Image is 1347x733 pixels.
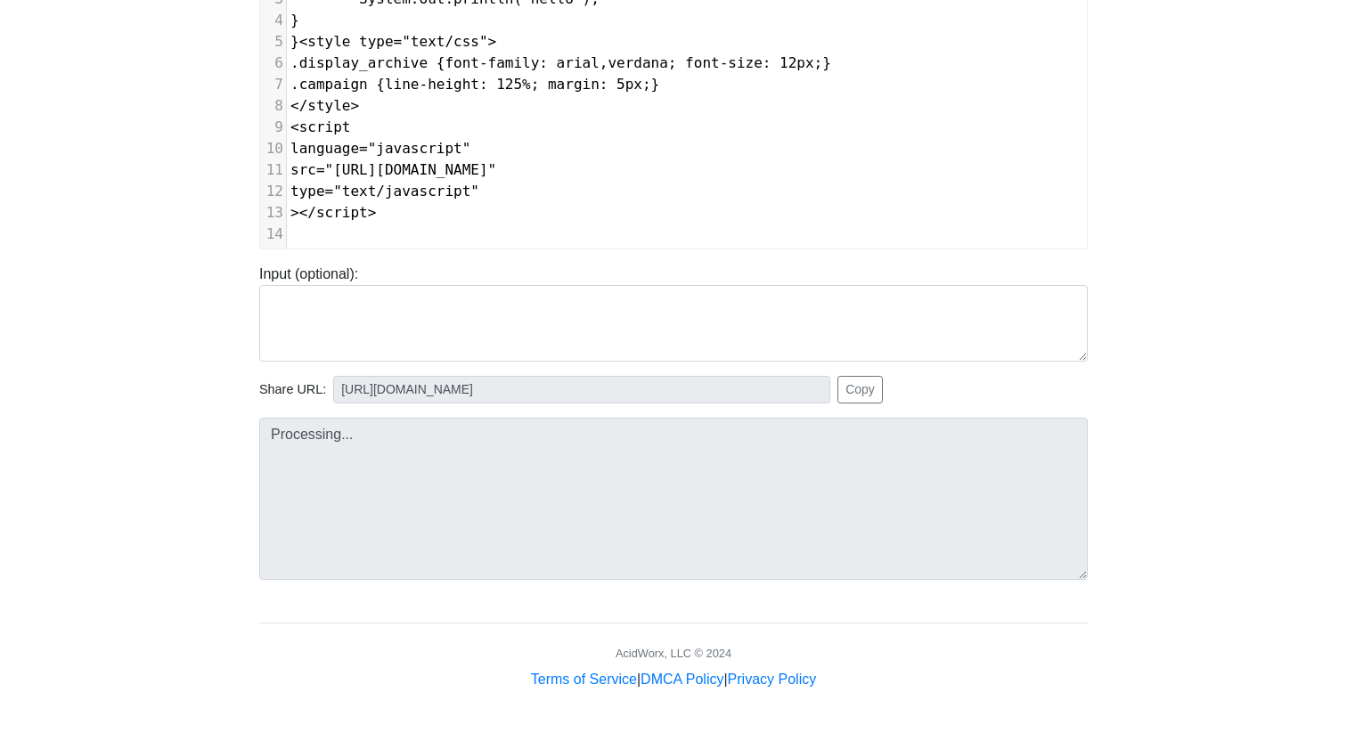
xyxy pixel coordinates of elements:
[837,376,883,403] button: Copy
[290,161,496,178] span: src="[URL][DOMAIN_NAME]"
[260,95,286,117] div: 8
[290,140,470,157] span: language="javascript"
[290,204,376,221] span: ></script>
[728,672,817,687] a: Privacy Policy
[260,117,286,138] div: 9
[641,672,723,687] a: DMCA Policy
[290,33,496,50] span: }<style type="text/css">
[531,669,816,690] div: | |
[290,97,359,114] span: </style>
[290,76,659,93] span: .campaign {line-height: 125%; margin: 5px;}
[531,672,637,687] a: Terms of Service
[616,645,731,662] div: AcidWorx, LLC © 2024
[246,264,1101,362] div: Input (optional):
[260,31,286,53] div: 5
[260,74,286,95] div: 7
[290,118,351,135] span: <script
[260,10,286,31] div: 4
[260,202,286,224] div: 13
[260,53,286,74] div: 6
[290,12,299,29] span: }
[259,380,326,400] span: Share URL:
[290,183,479,200] span: type="text/javascript"
[290,54,831,71] span: .display_archive {font-family: arial,verdana; font-size: 12px;}
[333,376,830,403] input: No share available yet
[260,181,286,202] div: 12
[260,138,286,159] div: 10
[260,224,286,245] div: 14
[260,159,286,181] div: 11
